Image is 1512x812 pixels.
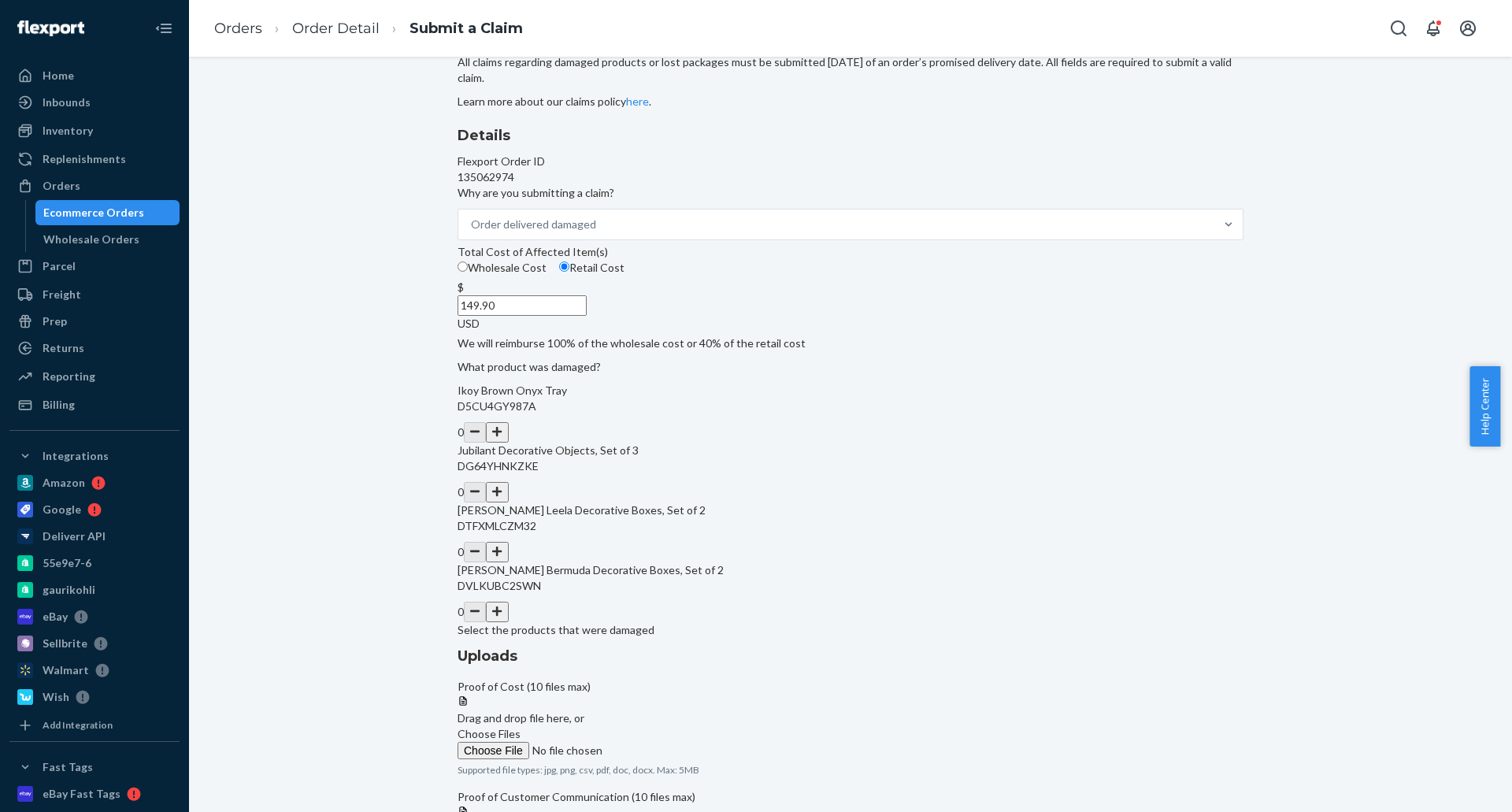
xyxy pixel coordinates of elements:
input: Retail Cost [559,261,569,272]
div: 135062974 [458,169,1243,185]
p: DG64YHNKZKE [458,458,1243,474]
a: Prep [9,309,180,334]
span: [PERSON_NAME] Bermuda Decorative Boxes, Set of 2 [458,563,724,577]
div: eBay [43,609,68,625]
a: Deliverr API [9,524,180,549]
a: Replenishments [9,146,180,172]
a: Walmart [9,658,180,683]
div: Flexport Order ID [458,154,1243,169]
div: 0 [458,422,1243,443]
a: Freight [9,282,180,307]
div: Wholesale Orders [43,232,139,247]
span: Wholesale Cost [468,261,547,274]
p: What product was damaged? [458,359,1243,375]
button: Fast Tags [9,755,180,780]
p: Supported file types: jpg, png, csv, pdf, doc, docx. Max: 5MB [458,763,1243,777]
a: Order Detail [292,20,380,37]
h3: Details [458,125,1243,146]
div: Walmart [43,662,89,678]
input: $USD [458,295,587,316]
p: All claims regarding damaged products or lost packages must be submitted [DATE] of an order’s pro... [458,54,1243,86]
span: Proof of Customer Communication (10 files max) [458,790,695,803]
a: Orders [214,20,262,37]
button: Close Navigation [148,13,180,44]
a: gaurikohli [9,577,180,603]
div: Wish [43,689,69,705]
div: gaurikohli [43,582,95,598]
p: Learn more about our claims policy . [458,94,1243,109]
input: Wholesale Cost [458,261,468,272]
div: Amazon [43,475,85,491]
a: Wholesale Orders [35,227,180,252]
a: Ecommerce Orders [35,200,180,225]
p: D5CU4GY987A [458,399,1243,414]
span: Jubilant Decorative Objects, Set of 3 [458,443,639,457]
a: here [626,95,649,108]
span: Ikoy Brown Onyx Tray [458,384,567,397]
div: Replenishments [43,151,126,167]
p: DVLKUBC2SWN [458,578,1243,594]
div: Freight [43,287,81,302]
div: Parcel [43,258,76,274]
div: Inbounds [43,95,91,110]
a: Wish [9,684,180,710]
div: $ [458,280,1243,295]
div: eBay Fast Tags [43,786,120,802]
a: Home [9,63,180,88]
div: Drag and drop file here, or [458,710,1243,726]
a: Parcel [9,254,180,279]
button: Open account menu [1452,13,1484,44]
div: Deliverr API [43,528,106,544]
a: Add Integration [9,716,180,735]
a: Inbounds [9,90,180,115]
a: eBay [9,604,180,629]
p: DTFXMLCZM32 [458,518,1243,534]
a: Reporting [9,364,180,389]
div: 0 [458,542,1243,562]
p: Why are you submitting a claim? [458,185,1243,201]
span: Total Cost of Affected Item(s) [458,245,608,258]
div: 0 [458,602,1243,622]
button: Open notifications [1417,13,1449,44]
a: Sellbrite [9,631,180,656]
p: Select the products that were damaged [458,622,1243,638]
div: Reporting [43,369,95,384]
div: Sellbrite [43,636,87,651]
a: Amazon [9,470,180,495]
button: Integrations [9,443,180,469]
a: Submit a Claim [409,20,523,37]
a: Google [9,497,180,522]
div: Home [43,68,74,83]
a: Billing [9,392,180,417]
span: Retail Cost [569,261,624,274]
div: Add Integration [43,718,113,732]
div: 55e9e7-6 [43,555,91,571]
a: Returns [9,336,180,361]
ol: breadcrumbs [202,6,535,52]
img: Flexport logo [17,20,84,36]
button: Open Search Box [1383,13,1414,44]
p: We will reimburse 100% of the wholesale cost or 40% of the retail cost [458,336,1243,351]
div: Google [43,502,81,517]
div: Prep [43,313,67,329]
div: Returns [43,340,84,356]
input: Choose Files [458,742,672,759]
span: Choose Files [458,727,521,740]
h3: Uploads [458,646,1243,666]
div: Fast Tags [43,759,93,775]
div: Inventory [43,123,93,139]
span: [PERSON_NAME] Leela Decorative Boxes, Set of 2 [458,503,706,517]
a: Orders [9,173,180,198]
div: 0 [458,482,1243,502]
div: Billing [43,397,75,413]
a: eBay Fast Tags [9,781,180,806]
button: Help Center [1469,366,1500,447]
a: Inventory [9,118,180,143]
div: Integrations [43,448,109,464]
span: Proof of Cost (10 files max) [458,680,591,693]
div: USD [458,316,1243,332]
div: Ecommerce Orders [43,205,144,221]
div: Order delivered damaged [471,217,596,232]
a: 55e9e7-6 [9,551,180,576]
